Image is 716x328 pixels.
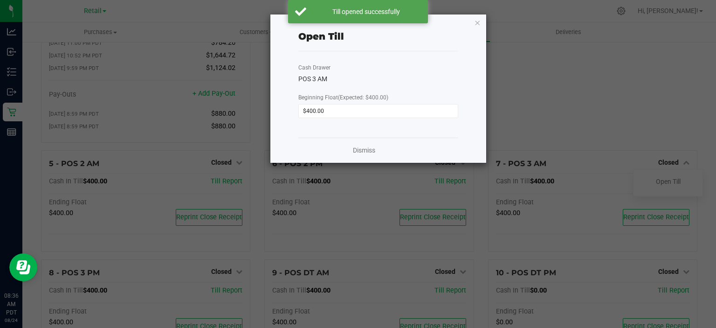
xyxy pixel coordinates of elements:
a: Dismiss [353,146,375,155]
div: Till opened successfully [311,7,421,16]
div: POS 3 AM [298,74,458,84]
div: Open Till [298,29,344,43]
label: Cash Drawer [298,63,330,72]
span: Beginning Float [298,94,388,101]
iframe: Resource center [9,253,37,281]
span: (Expected: $400.00) [338,94,388,101]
